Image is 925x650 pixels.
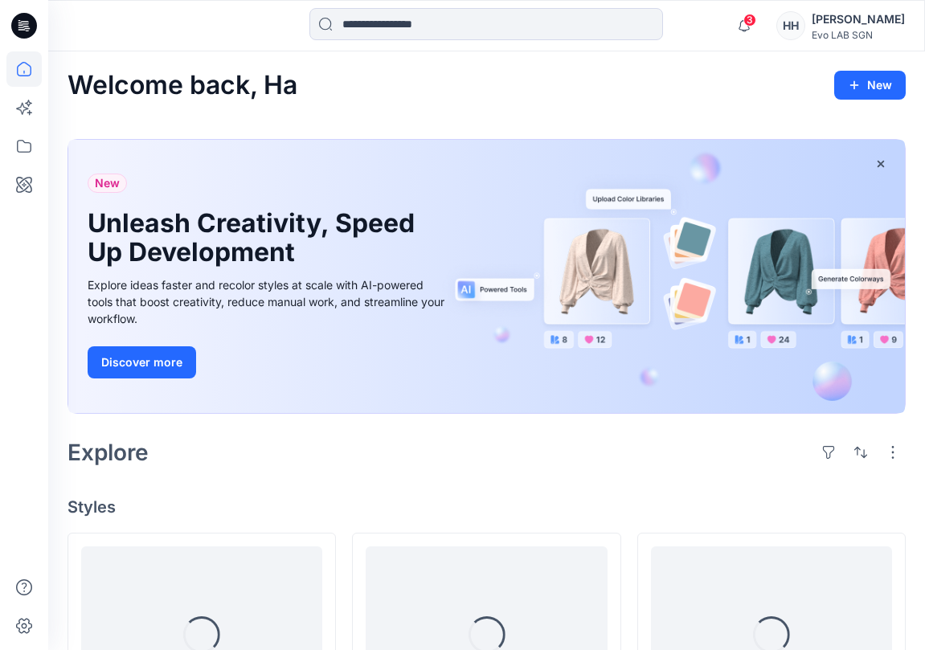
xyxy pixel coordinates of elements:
div: Evo LAB SGN [812,29,905,41]
div: Explore ideas faster and recolor styles at scale with AI-powered tools that boost creativity, red... [88,276,449,327]
div: HH [776,11,805,40]
span: 3 [743,14,756,27]
a: Discover more [88,346,449,378]
div: [PERSON_NAME] [812,10,905,29]
h1: Unleash Creativity, Speed Up Development [88,209,425,267]
h2: Welcome back, Ha [68,71,297,100]
button: New [834,71,906,100]
span: New [95,174,120,193]
button: Discover more [88,346,196,378]
h4: Styles [68,497,906,517]
h2: Explore [68,439,149,465]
